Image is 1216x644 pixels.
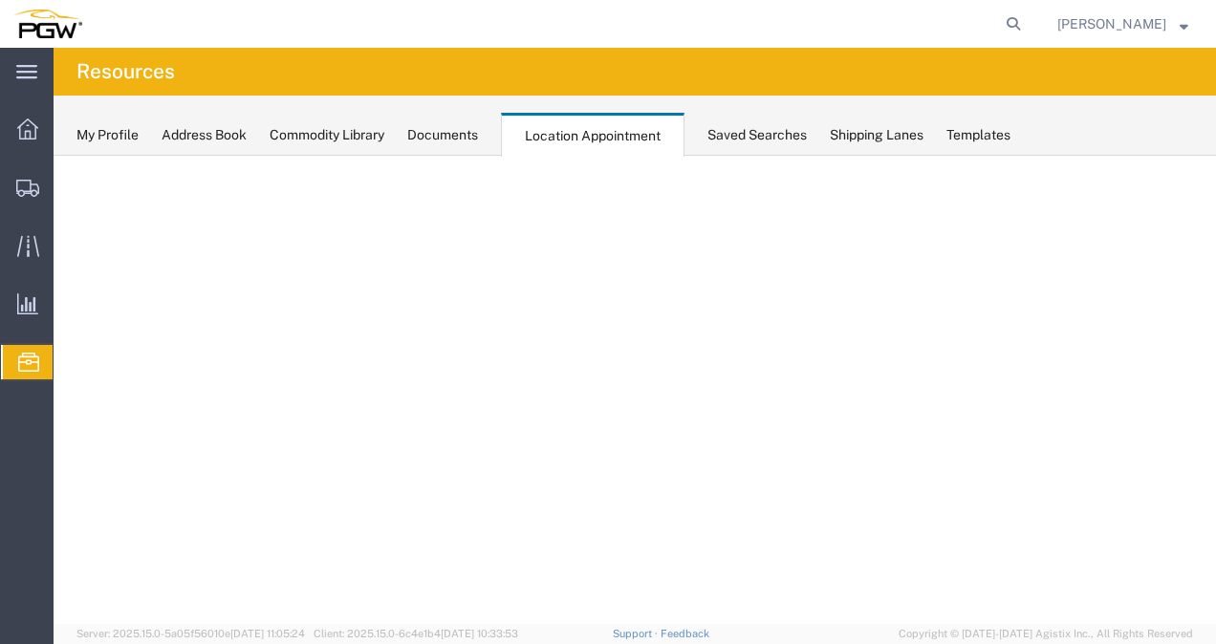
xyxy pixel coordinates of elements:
[76,125,139,145] div: My Profile
[1056,12,1189,35] button: [PERSON_NAME]
[230,628,305,639] span: [DATE] 11:05:24
[270,125,384,145] div: Commodity Library
[707,125,807,145] div: Saved Searches
[661,628,709,639] a: Feedback
[407,125,478,145] div: Documents
[54,156,1216,624] iframe: FS Legacy Container
[314,628,518,639] span: Client: 2025.15.0-6c4e1b4
[76,48,175,96] h4: Resources
[76,628,305,639] span: Server: 2025.15.0-5a05f56010e
[13,10,82,38] img: logo
[162,125,247,145] div: Address Book
[899,626,1193,642] span: Copyright © [DATE]-[DATE] Agistix Inc., All Rights Reserved
[613,628,661,639] a: Support
[830,125,923,145] div: Shipping Lanes
[441,628,518,639] span: [DATE] 10:33:53
[501,113,684,157] div: Location Appointment
[946,125,1010,145] div: Templates
[1057,13,1166,34] span: Adrian Castro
